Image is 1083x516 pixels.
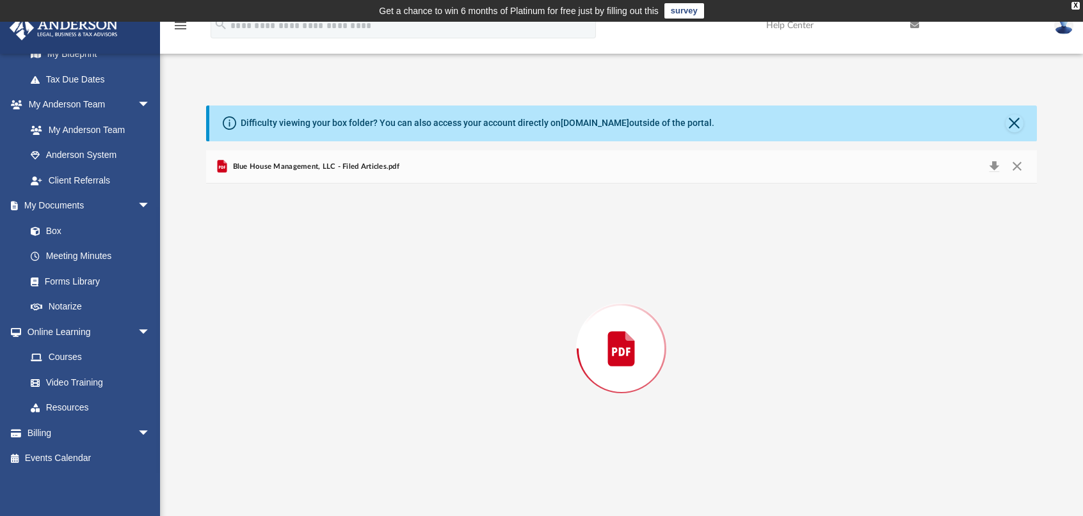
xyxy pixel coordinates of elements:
a: My Blueprint [18,42,163,67]
img: Anderson Advisors Platinum Portal [6,15,122,40]
a: Anderson System [18,143,163,168]
a: Resources [18,395,163,421]
a: Courses [18,345,163,370]
i: search [214,17,228,31]
a: menu [173,24,188,33]
a: Billingarrow_drop_down [9,420,170,446]
a: Client Referrals [18,168,163,193]
div: Get a chance to win 6 months of Platinum for free just by filling out this [379,3,659,19]
a: Meeting Minutes [18,244,163,269]
a: [DOMAIN_NAME] [561,118,629,128]
a: Notarize [18,294,163,320]
span: arrow_drop_down [138,92,163,118]
button: Download [983,158,1006,176]
a: Video Training [18,370,157,395]
div: Preview [206,150,1037,514]
img: User Pic [1054,16,1073,35]
span: arrow_drop_down [138,193,163,219]
a: My Documentsarrow_drop_down [9,193,163,219]
div: Difficulty viewing your box folder? You can also access your account directly on outside of the p... [241,116,714,130]
a: My Anderson Teamarrow_drop_down [9,92,163,118]
span: Blue House Management, LLC - Filed Articles.pdf [230,161,399,173]
a: Events Calendar [9,446,170,471]
a: Box [18,218,157,244]
a: My Anderson Team [18,117,157,143]
a: Forms Library [18,269,157,294]
span: arrow_drop_down [138,319,163,345]
a: Online Learningarrow_drop_down [9,319,163,345]
div: close [1071,2,1080,10]
a: survey [664,3,704,19]
button: Close [1006,114,1023,132]
button: Close [1006,158,1029,176]
span: arrow_drop_down [138,420,163,446]
i: menu [173,18,188,33]
a: Tax Due Dates [18,66,170,92]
